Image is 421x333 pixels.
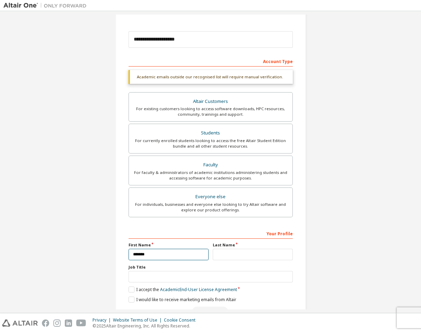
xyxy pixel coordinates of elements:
div: Read and acccept EULA to continue [129,307,293,317]
img: altair_logo.svg [2,319,38,327]
label: Job Title [129,264,293,270]
div: For individuals, businesses and everyone else looking to try Altair software and explore our prod... [133,202,288,213]
div: For faculty & administrators of academic institutions administering students and accessing softwa... [133,170,288,181]
img: linkedin.svg [65,319,72,327]
div: Privacy [93,317,113,323]
p: © 2025 Altair Engineering, Inc. All Rights Reserved. [93,323,200,329]
a: Academic End-User License Agreement [160,287,237,292]
img: instagram.svg [53,319,61,327]
div: Account Type [129,55,293,67]
img: facebook.svg [42,319,49,327]
label: I accept the [129,287,237,292]
label: First Name [129,242,209,248]
label: Last Name [213,242,293,248]
div: Everyone else [133,192,288,202]
div: Academic emails outside our recognised list will require manual verification. [129,70,293,84]
div: Faculty [133,160,288,170]
div: For existing customers looking to access software downloads, HPC resources, community, trainings ... [133,106,288,117]
div: Students [133,128,288,138]
div: Website Terms of Use [113,317,164,323]
div: Your Profile [129,228,293,239]
label: I would like to receive marketing emails from Altair [129,297,236,303]
div: Cookie Consent [164,317,200,323]
img: youtube.svg [76,319,86,327]
div: Altair Customers [133,97,288,106]
img: Altair One [3,2,90,9]
div: For currently enrolled students looking to access the free Altair Student Edition bundle and all ... [133,138,288,149]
